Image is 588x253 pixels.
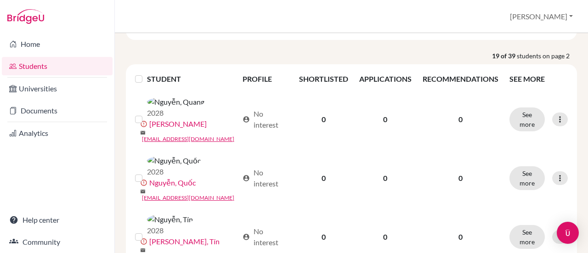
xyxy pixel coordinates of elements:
[142,194,234,202] a: [EMAIL_ADDRESS][DOMAIN_NAME]
[504,68,573,90] th: SEE MORE
[147,166,201,177] p: 2028
[2,211,113,229] a: Help center
[517,51,577,61] span: students on page 2
[492,51,517,61] strong: 19 of 39
[423,173,498,184] p: 0
[509,107,545,131] button: See more
[147,225,193,236] p: 2028
[417,68,504,90] th: RECOMMENDATIONS
[243,174,250,182] span: account_circle
[2,57,113,75] a: Students
[294,68,354,90] th: SHORTLISTED
[140,247,146,253] span: mail
[509,225,545,249] button: See more
[243,233,250,241] span: account_circle
[237,68,294,90] th: PROFILE
[147,107,204,118] p: 2028
[2,124,113,142] a: Analytics
[354,68,417,90] th: APPLICATIONS
[243,226,288,248] div: No interest
[294,90,354,149] td: 0
[2,101,113,120] a: Documents
[149,118,207,129] a: [PERSON_NAME]
[147,214,193,225] img: Nguyễn, Tín
[140,130,146,135] span: mail
[147,96,204,107] img: Nguyễn, Quang
[2,233,113,251] a: Community
[142,135,234,143] a: [EMAIL_ADDRESS][DOMAIN_NAME]
[423,114,498,125] p: 0
[7,9,44,24] img: Bridge-U
[149,236,220,247] a: [PERSON_NAME], Tín
[506,8,577,25] button: [PERSON_NAME]
[354,90,417,149] td: 0
[243,108,288,130] div: No interest
[557,222,579,244] div: Open Intercom Messenger
[2,35,113,53] a: Home
[2,79,113,98] a: Universities
[243,167,288,189] div: No interest
[294,149,354,208] td: 0
[243,116,250,123] span: account_circle
[147,68,237,90] th: STUDENT
[147,155,201,166] img: Nguyễn, Quốc
[354,149,417,208] td: 0
[423,231,498,242] p: 0
[509,166,545,190] button: See more
[149,177,196,188] a: Nguyễn, Quốc
[140,189,146,194] span: mail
